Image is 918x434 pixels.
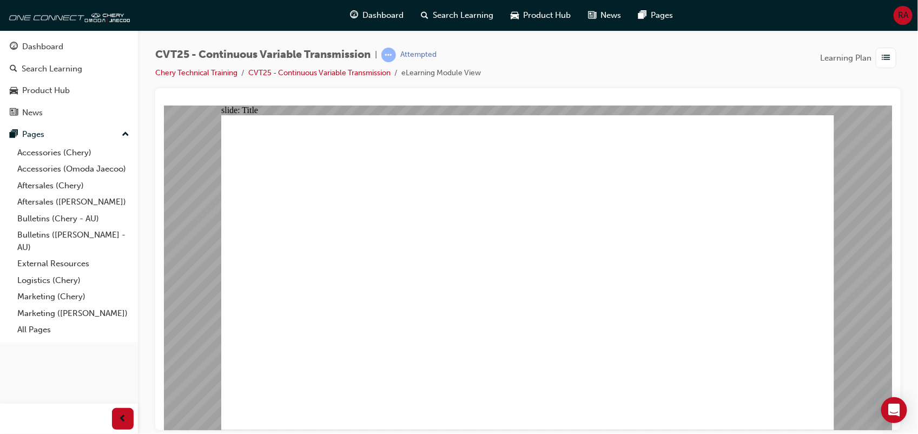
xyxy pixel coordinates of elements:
a: search-iconSearch Learning [413,4,503,27]
span: car-icon [511,9,519,22]
span: guage-icon [351,9,359,22]
button: DashboardSearch LearningProduct HubNews [4,35,134,124]
img: oneconnect [5,4,130,26]
a: car-iconProduct Hub [503,4,580,27]
div: Dashboard [22,41,63,53]
a: Dashboard [4,37,134,57]
a: pages-iconPages [630,4,682,27]
a: Bulletins (Chery - AU) [13,211,134,227]
div: Search Learning [22,63,82,75]
span: | [375,49,377,61]
a: News [4,103,134,123]
li: eLearning Module View [401,67,481,80]
div: Product Hub [22,84,70,97]
span: list-icon [882,51,890,65]
button: Pages [4,124,134,144]
span: news-icon [10,108,18,118]
span: learningRecordVerb_ATTEMPT-icon [381,48,396,62]
span: prev-icon [119,412,127,426]
span: up-icon [122,128,129,142]
a: Bulletins ([PERSON_NAME] - AU) [13,227,134,255]
span: CVT25 - Continuous Variable Transmission [155,49,371,61]
span: search-icon [421,9,429,22]
a: Aftersales (Chery) [13,177,134,194]
a: news-iconNews [580,4,630,27]
div: Pages [22,128,44,141]
a: guage-iconDashboard [342,4,413,27]
div: News [22,107,43,119]
button: Learning Plan [820,48,901,68]
a: CVT25 - Continuous Variable Transmission [248,68,391,77]
span: Search Learning [433,9,494,22]
span: News [601,9,622,22]
a: Chery Technical Training [155,68,237,77]
div: Open Intercom Messenger [881,397,907,423]
a: All Pages [13,321,134,338]
span: search-icon [10,64,17,74]
a: Product Hub [4,81,134,101]
span: Product Hub [524,9,571,22]
a: Logistics (Chery) [13,272,134,289]
span: news-icon [589,9,597,22]
a: Accessories (Chery) [13,144,134,161]
span: Pages [651,9,673,22]
button: RA [894,6,913,25]
a: Aftersales ([PERSON_NAME]) [13,194,134,211]
span: Learning Plan [820,52,871,64]
a: External Resources [13,255,134,272]
span: Dashboard [363,9,404,22]
a: Search Learning [4,59,134,79]
a: Marketing (Chery) [13,288,134,305]
div: Attempted [400,50,437,60]
span: pages-icon [639,9,647,22]
span: guage-icon [10,42,18,52]
span: RA [898,9,908,22]
a: Marketing ([PERSON_NAME]) [13,305,134,322]
span: car-icon [10,86,18,96]
a: Accessories (Omoda Jaecoo) [13,161,134,177]
span: pages-icon [10,130,18,140]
